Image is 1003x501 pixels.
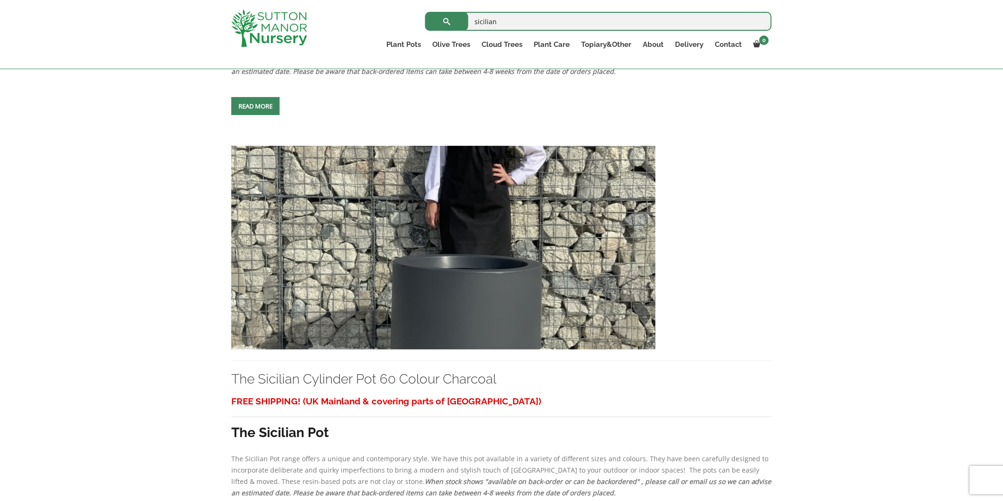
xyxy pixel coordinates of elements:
[759,36,769,45] span: 0
[528,38,575,51] a: Plant Care
[231,393,772,410] h3: FREE SHIPPING! (UK Mainland & covering parts of [GEOGRAPHIC_DATA])
[637,38,669,51] a: About
[381,38,427,51] a: Plant Pots
[575,38,637,51] a: Topiary&Other
[748,38,772,51] a: 0
[231,242,656,251] a: The Sicilian Cylinder Pot 60 Colour Charcoal
[427,38,476,51] a: Olive Trees
[231,146,656,349] img: The Sicilian Cylinder Pot 60 Colour Charcoal - IMG 8069
[709,38,748,51] a: Contact
[231,97,280,115] a: Read more
[425,12,772,31] input: Search...
[231,477,772,497] em: When stock shows "available on back-order or can be backordered" , please call or email us so we ...
[231,393,772,499] div: The Sicilian Pot range offers a unique and contemporary style. We have this pot available in a va...
[231,371,496,387] a: The Sicilian Cylinder Pot 60 Colour Charcoal
[231,425,329,440] strong: The Sicilian Pot
[231,9,307,47] img: logo
[476,38,528,51] a: Cloud Trees
[669,38,709,51] a: Delivery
